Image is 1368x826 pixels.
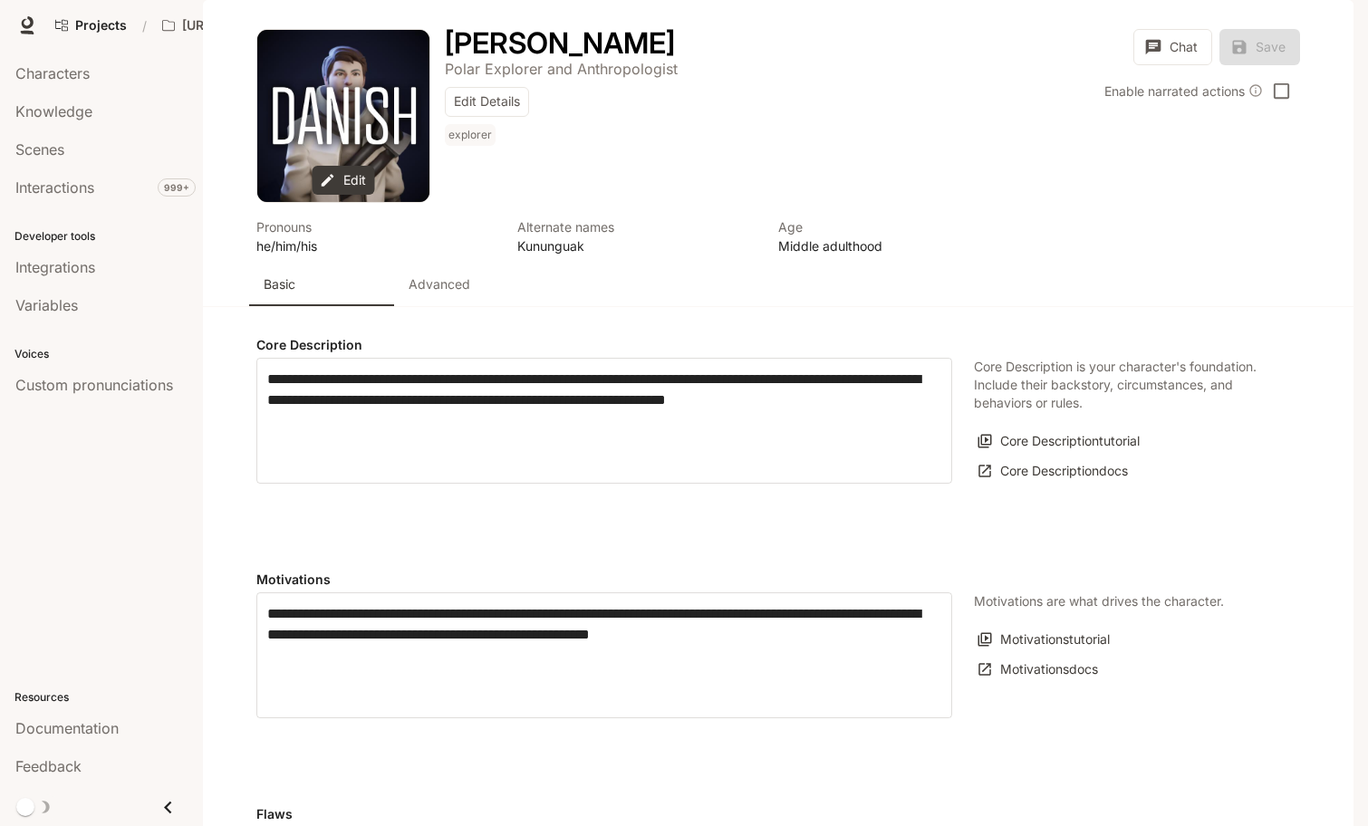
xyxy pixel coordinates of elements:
[154,7,312,43] button: All workspaces
[445,124,499,153] button: Open character details dialog
[974,456,1132,486] a: Core Descriptiondocs
[264,275,295,293] p: Basic
[135,16,154,35] div: /
[448,128,492,142] p: explorer
[1104,82,1263,101] div: Enable narrated actions
[47,7,135,43] a: Go to projects
[778,236,1017,255] p: Middle adulthood
[778,217,1017,236] p: Age
[974,592,1224,610] p: Motivations are what drives the character.
[974,358,1278,412] p: Core Description is your character's foundation. Include their backstory, circumstances, and beha...
[445,29,675,58] button: Open character details dialog
[445,124,499,146] span: explorer
[517,217,756,255] button: Open character details dialog
[445,60,678,78] p: Polar Explorer and Anthropologist
[256,358,952,484] div: label
[445,87,529,117] button: Edit Details
[974,655,1103,685] a: Motivationsdocs
[256,336,952,354] h4: Core Description
[256,236,496,255] p: he/him/his
[182,18,284,34] p: [URL] Characters
[257,30,429,202] button: Open character avatar dialog
[445,25,675,61] h1: [PERSON_NAME]
[256,217,496,255] button: Open character details dialog
[409,275,470,293] p: Advanced
[75,18,127,34] span: Projects
[257,30,429,202] div: Avatar image
[1133,29,1212,65] button: Chat
[256,805,952,823] h4: Flaws
[778,217,1017,255] button: Open character details dialog
[974,427,1144,456] button: Core Descriptiontutorial
[256,217,496,236] p: Pronouns
[445,58,678,80] button: Open character details dialog
[313,166,375,196] button: Edit
[517,217,756,236] p: Alternate names
[974,625,1114,655] button: Motivationstutorial
[517,236,756,255] p: Kununguak
[256,571,952,589] h4: Motivations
